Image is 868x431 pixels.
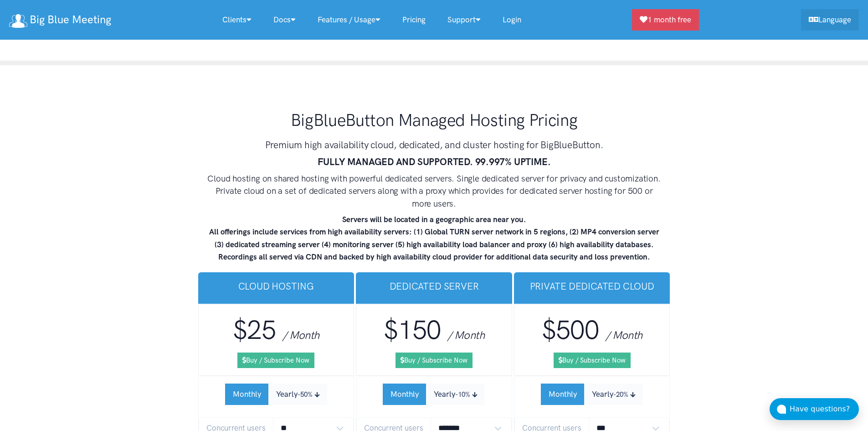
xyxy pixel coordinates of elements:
button: Monthly [541,384,585,405]
a: 1 month free [632,9,699,31]
strong: Servers will be located in a geographic area near you. All offerings include services from high a... [209,215,659,261]
h3: Dedicated Server [363,280,505,293]
a: Support [437,10,492,30]
a: Pricing [391,10,437,30]
a: Docs [262,10,307,30]
button: Yearly-10% [426,384,485,405]
span: / Month [447,328,484,342]
a: Features / Usage [307,10,391,30]
a: Clients [211,10,262,30]
small: -50% [298,390,313,399]
span: $150 [384,314,441,346]
div: Subscription Period [541,384,643,405]
small: -10% [455,390,470,399]
h4: Cloud hosting on shared hosting with powerful dedicated servers. Single dedicated server for priv... [206,172,662,210]
button: Monthly [225,384,269,405]
button: Yearly-50% [268,384,327,405]
h3: Cloud Hosting [205,280,347,293]
span: / Month [282,328,319,342]
small: -20% [613,390,628,399]
strong: FULLY MANAGED AND SUPPORTED. 99.997% UPTIME. [318,156,551,167]
img: logo [9,14,27,28]
button: Yearly-20% [584,384,643,405]
h1: BigBlueButton Managed Hosting Pricing [206,109,662,131]
h3: Private Dedicated Cloud [521,280,663,293]
a: Big Blue Meeting [9,10,111,30]
a: Buy / Subscribe Now [554,353,631,368]
a: Language [801,9,859,31]
button: Have questions? [770,398,859,420]
h3: Premium high availability cloud, dedicated, and cluster hosting for BigBlueButton. [206,138,662,151]
span: / Month [606,328,642,342]
a: Login [492,10,532,30]
span: $500 [542,314,599,346]
a: Buy / Subscribe Now [395,353,473,368]
a: Buy / Subscribe Now [237,353,314,368]
div: Subscription Period [225,384,327,405]
div: Have questions? [790,403,859,415]
button: Monthly [383,384,426,405]
div: Subscription Period [383,384,485,405]
span: $25 [233,314,276,346]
